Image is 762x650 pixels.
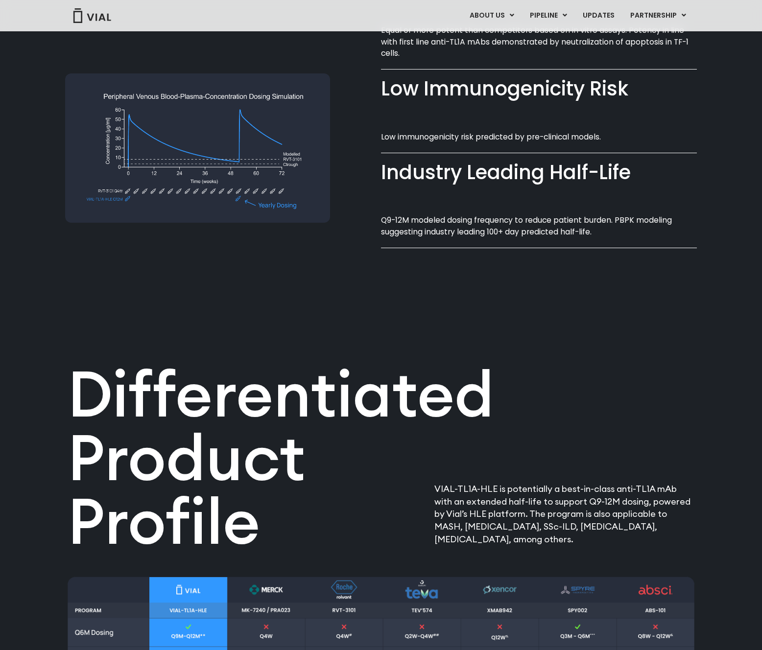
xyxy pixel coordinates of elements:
[522,7,574,24] a: PIPELINEMenu Toggle
[68,362,484,553] h2: Differentiated Product Profile​
[462,7,522,24] a: ABOUT USMenu Toggle
[381,75,697,103] div: Low Immunogenicity Risk​
[381,214,697,237] p: Q9-12M modeled dosing frequency to reduce patient burden. PBPK modeling suggesting industry leadi...
[65,73,330,223] img: Graph showing peripheral venous blood-plasma-concentration dosing simulation
[622,7,694,24] a: PARTNERSHIPMenu Toggle
[381,159,697,186] div: Industry Leading Half-Life​
[72,8,112,23] img: Vial Logo
[575,7,622,24] a: UPDATES
[381,24,697,59] p: Equal or more potent than competitors based on in vitro assays. Potency in line with first line a...
[434,483,694,546] p: VIAL-TL1A-HLE is potentially a best-in-class anti-TL1A mAb with an extended half-life to support ...
[381,131,697,142] p: Low immunogenicity risk predicted by pre-clinical models.​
